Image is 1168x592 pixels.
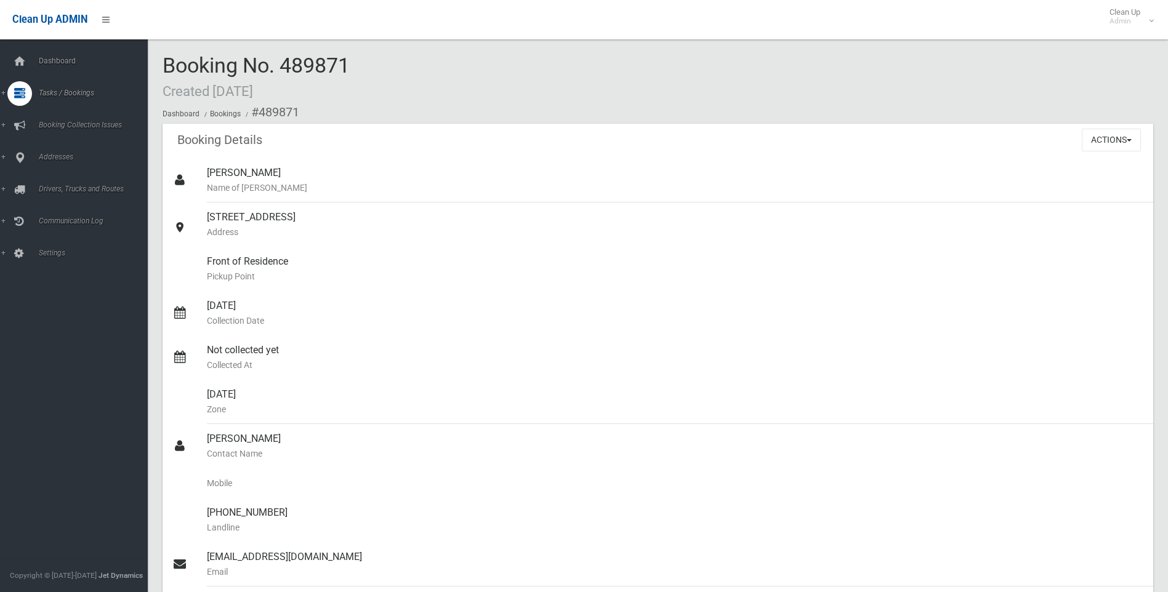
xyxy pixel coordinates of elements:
[35,57,157,65] span: Dashboard
[163,53,350,101] span: Booking No. 489871
[207,247,1143,291] div: Front of Residence
[35,153,157,161] span: Addresses
[210,110,241,118] a: Bookings
[207,225,1143,239] small: Address
[1082,129,1141,151] button: Actions
[163,110,199,118] a: Dashboard
[207,158,1143,202] div: [PERSON_NAME]
[207,313,1143,328] small: Collection Date
[207,424,1143,468] div: [PERSON_NAME]
[35,249,157,257] span: Settings
[12,14,87,25] span: Clean Up ADMIN
[243,101,299,124] li: #489871
[207,542,1143,586] div: [EMAIL_ADDRESS][DOMAIN_NAME]
[35,217,157,225] span: Communication Log
[207,180,1143,195] small: Name of [PERSON_NAME]
[1110,17,1140,26] small: Admin
[207,291,1143,335] div: [DATE]
[207,564,1143,579] small: Email
[35,121,157,129] span: Booking Collection Issues
[35,185,157,193] span: Drivers, Trucks and Routes
[207,335,1143,380] div: Not collected yet
[207,380,1143,424] div: [DATE]
[207,498,1143,542] div: [PHONE_NUMBER]
[1103,7,1153,26] span: Clean Up
[207,520,1143,535] small: Landline
[163,128,277,152] header: Booking Details
[207,269,1143,284] small: Pickup Point
[35,89,157,97] span: Tasks / Bookings
[207,202,1143,247] div: [STREET_ADDRESS]
[10,571,97,580] span: Copyright © [DATE]-[DATE]
[207,476,1143,490] small: Mobile
[207,446,1143,461] small: Contact Name
[163,542,1153,586] a: [EMAIL_ADDRESS][DOMAIN_NAME]Email
[99,571,143,580] strong: Jet Dynamics
[207,402,1143,417] small: Zone
[207,358,1143,372] small: Collected At
[163,83,253,99] small: Created [DATE]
